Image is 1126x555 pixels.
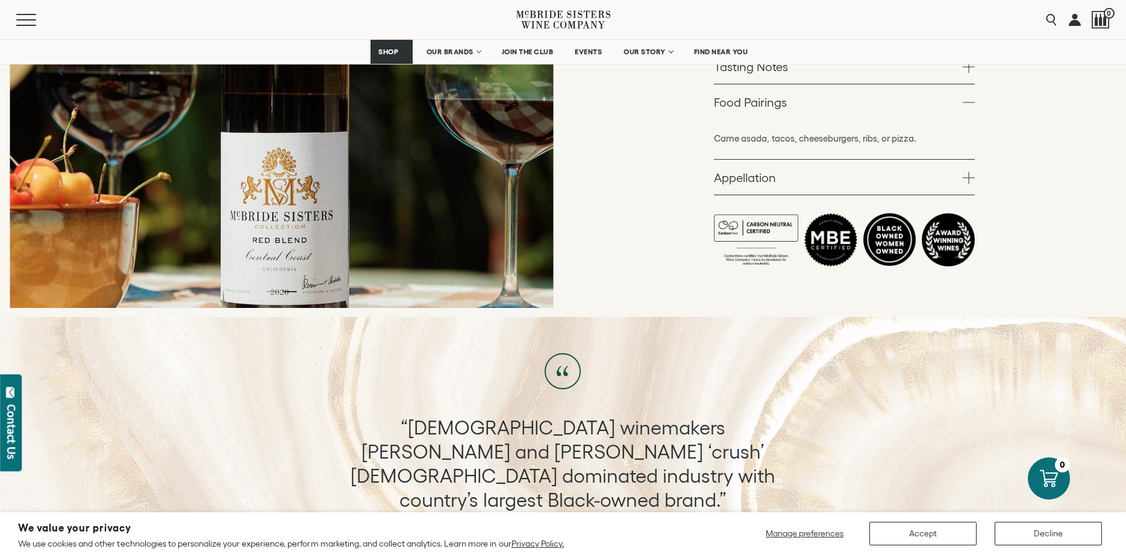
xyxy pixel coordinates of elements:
[283,291,296,292] li: Page dot 2
[427,48,474,56] span: OUR BRANDS
[371,40,413,64] a: SHOP
[1055,457,1070,472] div: 0
[378,48,399,56] span: SHOP
[419,40,488,64] a: OUR BRANDS
[869,522,977,545] button: Accept
[46,56,77,87] button: Previous
[1104,8,1115,19] span: 0
[486,56,518,87] button: Next
[502,48,554,56] span: JOIN THE CLUB
[686,40,756,64] a: FIND NEAR YOU
[511,539,564,548] a: Privacy Policy.
[714,160,975,195] a: Appellation
[758,522,851,545] button: Manage preferences
[995,522,1102,545] button: Decline
[18,523,564,533] h2: We value your privacy
[714,49,975,84] a: Tasting Notes
[624,48,666,56] span: OUR STORY
[5,404,17,459] div: Contact Us
[16,14,60,26] button: Mobile Menu Trigger
[339,416,787,512] p: “[DEMOGRAPHIC_DATA] winemakers [PERSON_NAME] and [PERSON_NAME] ‘crush’ [DEMOGRAPHIC_DATA] dominat...
[494,40,561,64] a: JOIN THE CLUB
[18,538,564,549] p: We use cookies and other technologies to personalize your experience, perform marketing, and coll...
[714,133,975,145] p: Carne asada, tacos, cheeseburgers, ribs, or pizza.
[266,291,280,292] li: Page dot 1
[714,84,975,119] a: Food Pairings
[766,528,843,538] span: Manage preferences
[616,40,680,64] a: OUR STORY
[567,40,610,64] a: EVENTS
[694,48,748,56] span: FIND NEAR YOU
[575,48,602,56] span: EVENTS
